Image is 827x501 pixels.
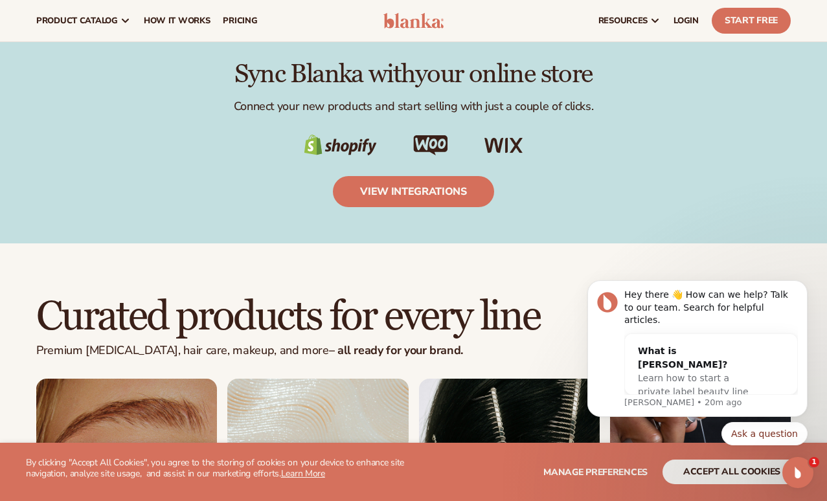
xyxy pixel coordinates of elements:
span: 1 [809,457,819,467]
h2: Curated products for every line [36,295,540,339]
button: Manage preferences [543,460,648,484]
span: Manage preferences [543,466,648,478]
p: Premium [MEDICAL_DATA], hair care, makeup, and more [36,344,540,358]
h2: Sync Blanka with your online store [36,60,791,89]
a: view integrations [333,176,494,207]
span: resources [598,16,648,26]
img: Shopify Image 18 [413,135,448,155]
span: LOGIN [674,16,699,26]
iframe: Intercom live chat [782,457,813,488]
button: accept all cookies [663,460,801,484]
a: Learn More [281,467,325,480]
strong: – all ready for your brand. [329,342,463,358]
p: By clicking "Accept All Cookies", you agree to the storing of cookies on your device to enhance s... [26,458,414,480]
span: pricing [223,16,257,26]
span: How It Works [144,16,210,26]
p: Connect your new products and start selling with just a couple of clicks. [36,99,791,114]
img: logo [383,13,444,28]
img: Shopify Image 19 [484,138,523,153]
img: Shopify Image 17 [304,135,377,155]
iframe: Intercom notifications message [568,251,827,466]
span: product catalog [36,16,118,26]
a: Start Free [712,8,791,34]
